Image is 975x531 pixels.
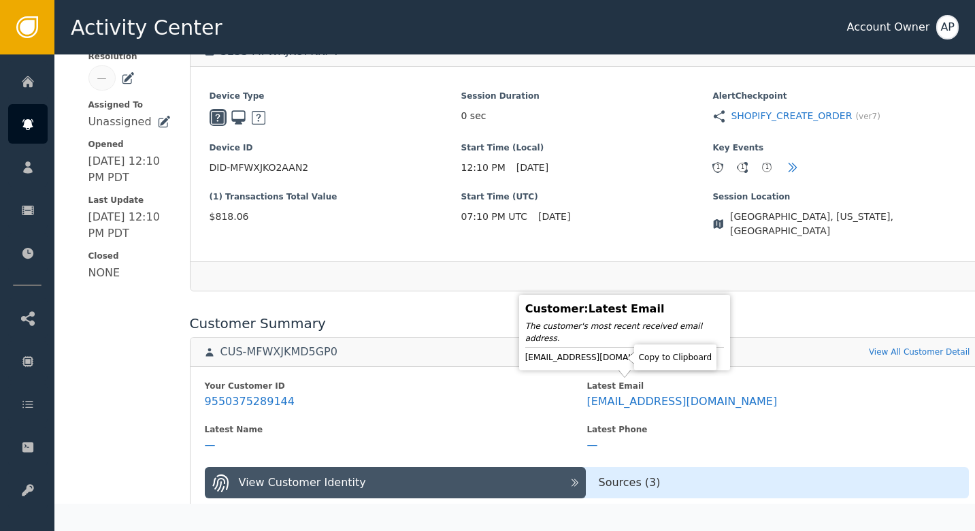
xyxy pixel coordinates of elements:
[210,90,461,102] span: Device Type
[461,109,486,123] span: 0 sec
[88,138,171,150] span: Opened
[205,467,586,498] button: View Customer Identity
[205,423,587,436] div: Latest Name
[762,163,772,172] div: 1
[461,142,713,154] span: Start Time (Local)
[461,161,506,175] span: 12:10 PM
[525,351,724,364] div: [EMAIL_ADDRESS][DOMAIN_NAME]
[738,163,747,172] div: 1
[525,320,724,344] div: The customer's most recent received email address.
[97,71,107,85] div: —
[88,209,171,242] div: [DATE] 12:10 PM PDT
[88,250,171,262] span: Closed
[846,19,929,35] div: Account Owner
[205,438,216,452] div: —
[936,15,959,39] button: AP
[461,90,713,102] span: Session Duration
[210,142,461,154] span: Device ID
[71,12,222,43] span: Activity Center
[210,210,461,224] span: $818.06
[205,395,295,408] div: 9550375289144
[586,395,777,408] div: [EMAIL_ADDRESS][DOMAIN_NAME]
[586,380,969,392] div: Latest Email
[88,265,120,281] div: NONE
[220,345,337,359] div: CUS-MFWXJKMD5GP0
[855,110,880,123] span: (ver 7 )
[88,194,171,206] span: Last Update
[88,99,171,111] span: Assigned To
[586,474,969,491] div: Sources ( 3 )
[869,346,970,358] a: View All Customer Detail
[730,210,964,238] span: [GEOGRAPHIC_DATA], [US_STATE], [GEOGRAPHIC_DATA]
[205,380,587,392] div: Your Customer ID
[88,153,171,186] div: [DATE] 12:10 PM PDT
[461,210,528,224] span: 07:10 PM UTC
[525,301,724,317] div: Customer : Latest Email
[712,90,964,102] span: Alert Checkpoint
[538,210,570,224] span: [DATE]
[586,423,969,436] div: Latest Phone
[638,348,713,367] div: Copy to Clipboard
[712,142,964,154] span: Key Events
[586,438,597,452] div: —
[731,109,852,123] a: SHOPIFY_CREATE_ORDER
[88,114,152,130] div: Unassigned
[712,191,964,203] span: Session Location
[461,191,713,203] span: Start Time (UTC)
[210,161,461,175] span: DID-MFWXJKO2AAN2
[210,191,461,203] span: (1) Transactions Total Value
[239,474,366,491] div: View Customer Identity
[516,161,548,175] span: [DATE]
[713,163,723,172] div: 1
